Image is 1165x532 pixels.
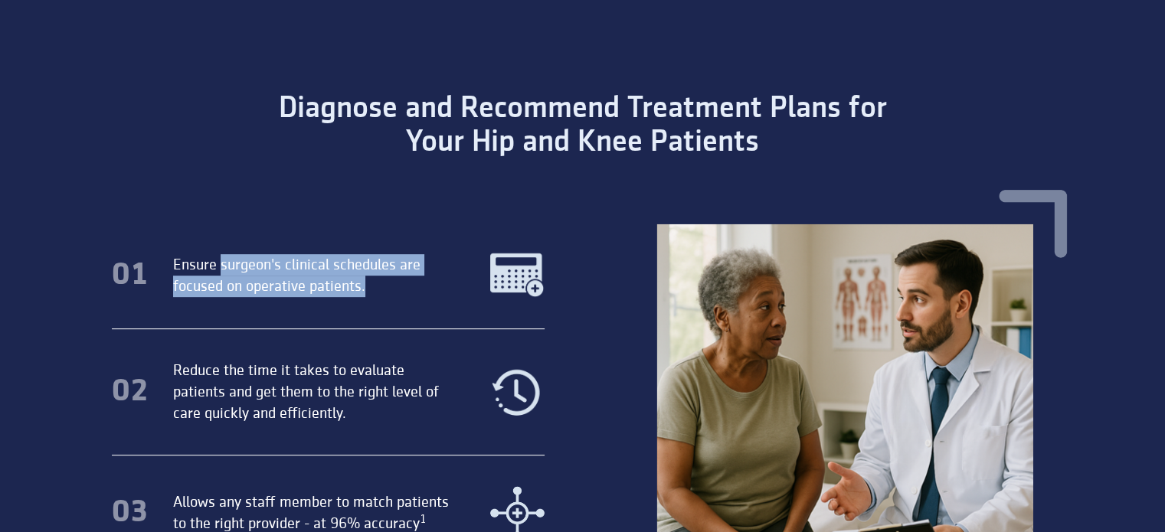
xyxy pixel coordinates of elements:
div: Ensure surgeon's clinical schedules are focused on operative patients. [173,254,453,297]
div: 01 [112,259,149,292]
div: Diagnose and Recommend Treatment Plans for Your Hip and Knee Patients [226,92,938,159]
div: Reduce the time it takes to evaluate patients and get them to the right level of care quickly and... [173,360,453,424]
sup: 1 [420,514,427,525]
div: 02 [112,375,149,409]
div: 03 [112,496,149,530]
